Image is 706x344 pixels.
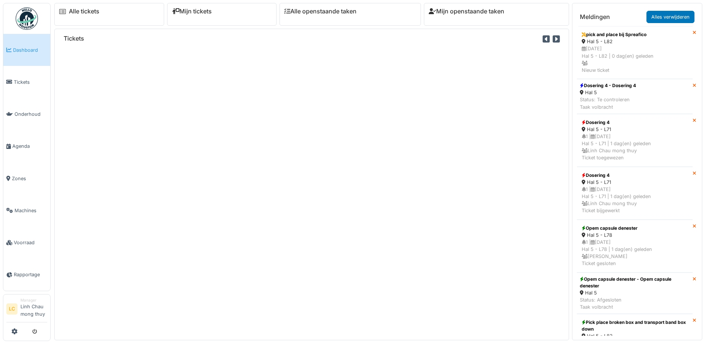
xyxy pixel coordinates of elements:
span: Zones [12,175,47,182]
li: LC [6,303,17,315]
a: Rapportage [3,259,50,291]
div: Pick place broken box and transport band box down [582,319,688,332]
a: Opem capsule denester Hal 5 - L78 1 |[DATE]Hal 5 - L78 | 1 dag(en) geleden [PERSON_NAME]Ticket ge... [577,220,693,273]
div: 1 | [DATE] Hal 5 - L71 | 1 dag(en) geleden Linh Chau mong thuy Ticket toegewezen [582,133,688,162]
img: Badge_color-CXgf-gQk.svg [16,7,38,30]
h6: Tickets [64,35,84,42]
a: Alle tickets [69,8,99,15]
div: Dosering 4 - Dosering 4 [580,82,636,89]
a: Mijn tickets [172,8,212,15]
span: Onderhoud [15,111,47,118]
h6: Meldingen [580,13,610,20]
div: Status: Afgesloten Taak volbracht [580,296,690,310]
div: Hal 5 - L82 [582,38,688,45]
div: Dosering 4 [582,119,688,126]
div: 1 | [DATE] Hal 5 - L78 | 1 dag(en) geleden [PERSON_NAME] Ticket gesloten [582,239,688,267]
a: Dashboard [3,34,50,66]
span: Tickets [14,79,47,86]
li: Linh Chau mong thuy [20,297,47,321]
span: Voorraad [14,239,47,246]
a: Opem capsule denester - Opem capsule denester Hal 5 Status: AfgeslotenTaak volbracht [577,273,693,314]
a: Zones [3,162,50,194]
a: pick and place bij Spreafico Hal 5 - L82 [DATE]Hal 5 - L82 | 0 dag(en) geleden Nieuw ticket [577,26,693,79]
div: Hal 5 [580,289,690,296]
div: Hal 5 - L78 [582,232,688,239]
a: LC ManagerLinh Chau mong thuy [6,297,47,322]
div: Status: Te controleren Taak volbracht [580,96,636,110]
a: Agenda [3,130,50,162]
a: Onderhoud [3,98,50,130]
div: Opem capsule denester - Opem capsule denester [580,276,690,289]
div: Hal 5 - L71 [582,179,688,186]
span: Dashboard [13,47,47,54]
div: Manager [20,297,47,303]
div: Hal 5 [580,89,636,96]
div: Hal 5 - L82 [582,332,688,340]
div: Dosering 4 [582,172,688,179]
div: pick and place bij Spreafico [582,31,688,38]
span: Machines [15,207,47,214]
a: Machines [3,194,50,226]
span: Rapportage [14,271,47,278]
a: Tickets [3,66,50,98]
a: Dosering 4 - Dosering 4 Hal 5 Status: Te controlerenTaak volbracht [577,79,693,114]
a: Alle openstaande taken [284,8,357,15]
div: Opem capsule denester [582,225,688,232]
span: Agenda [12,143,47,150]
a: Voorraad [3,227,50,259]
div: Hal 5 - L71 [582,126,688,133]
a: Dosering 4 Hal 5 - L71 1 |[DATE]Hal 5 - L71 | 1 dag(en) geleden Linh Chau mong thuyTicket toegewezen [577,114,693,167]
a: Dosering 4 Hal 5 - L71 1 |[DATE]Hal 5 - L71 | 1 dag(en) geleden Linh Chau mong thuyTicket bijgewerkt [577,167,693,220]
a: Alles verwijderen [646,11,694,23]
a: Mijn openstaande taken [429,8,504,15]
div: 1 | [DATE] Hal 5 - L71 | 1 dag(en) geleden Linh Chau mong thuy Ticket bijgewerkt [582,186,688,214]
div: [DATE] Hal 5 - L82 | 0 dag(en) geleden Nieuw ticket [582,45,688,74]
